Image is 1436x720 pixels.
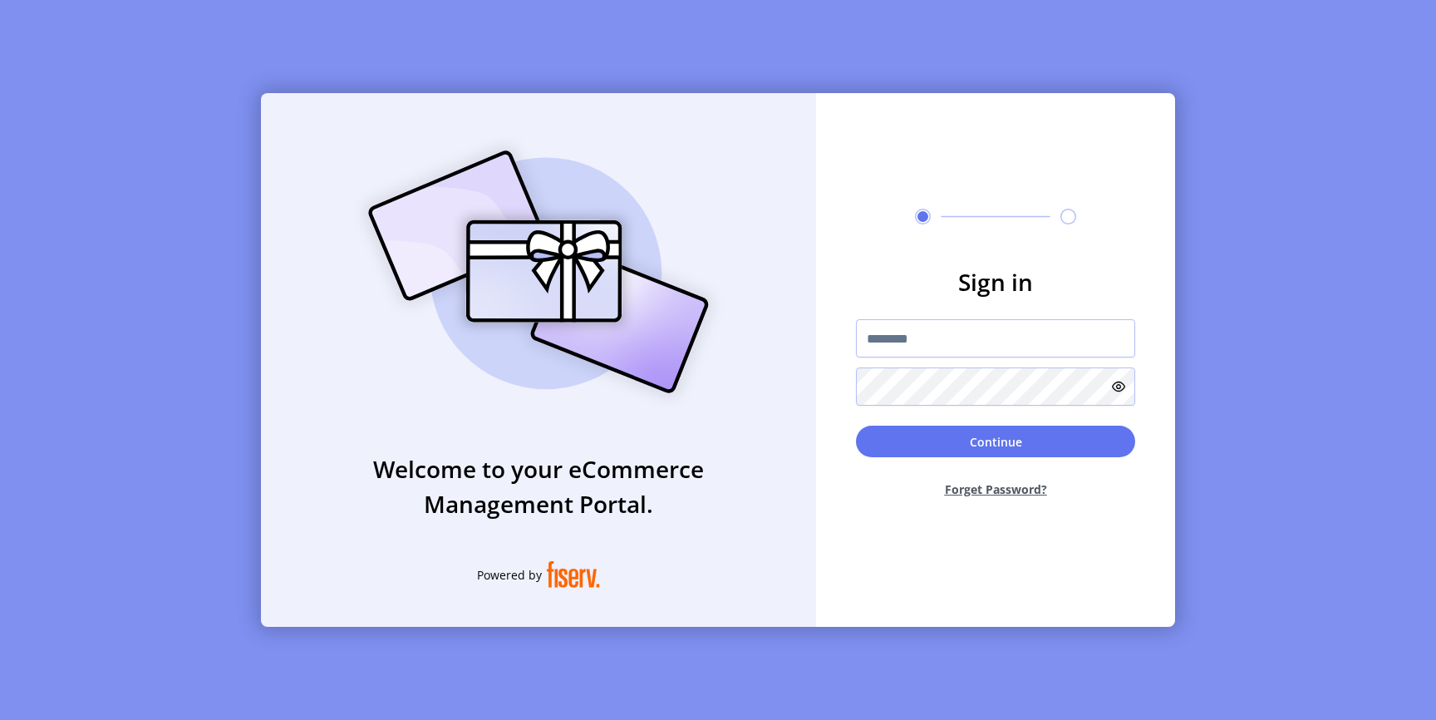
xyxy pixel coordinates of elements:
[261,451,816,521] h3: Welcome to your eCommerce Management Portal.
[856,264,1135,299] h3: Sign in
[477,566,542,584] span: Powered by
[856,426,1135,457] button: Continue
[343,132,734,412] img: card_Illustration.svg
[856,467,1135,511] button: Forget Password?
